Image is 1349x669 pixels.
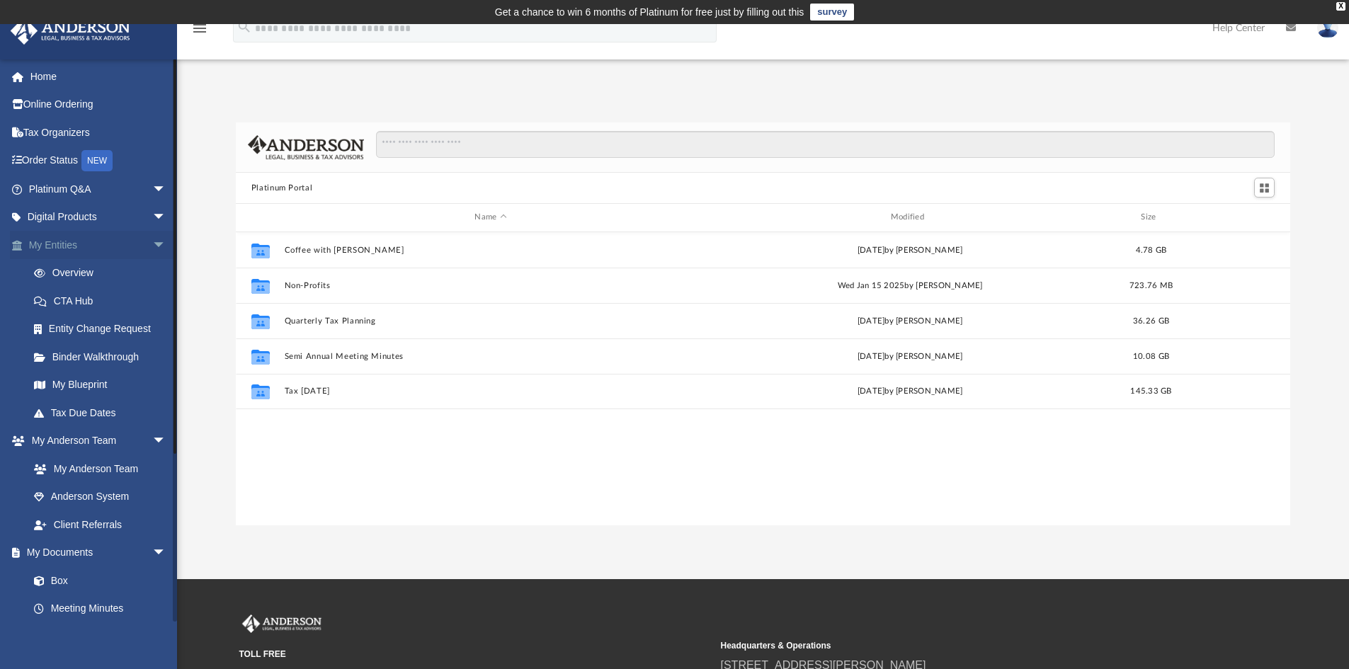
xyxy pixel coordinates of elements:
i: search [237,19,252,35]
a: survey [810,4,854,21]
span: 723.76 MB [1129,281,1173,289]
div: Name [283,211,697,224]
div: Size [1122,211,1179,224]
a: Digital Productsarrow_drop_down [10,203,188,231]
a: Entity Change Request [20,315,188,343]
div: id [1185,211,1285,224]
div: [DATE] by [PERSON_NAME] [703,385,1116,398]
a: Online Ordering [10,91,188,119]
a: Anderson System [20,483,181,511]
span: arrow_drop_down [152,231,181,260]
i: menu [191,20,208,37]
span: arrow_drop_down [152,203,181,232]
span: 36.26 GB [1133,316,1169,324]
button: Coffee with [PERSON_NAME] [284,246,697,255]
small: TOLL FREE [239,648,711,661]
button: Non-Profits [284,281,697,290]
div: [DATE] by [PERSON_NAME] [703,314,1116,327]
a: My Documentsarrow_drop_down [10,539,181,567]
span: 145.33 GB [1130,387,1171,395]
span: 4.78 GB [1135,246,1166,253]
img: Anderson Advisors Platinum Portal [239,614,324,633]
a: Binder Walkthrough [20,343,188,371]
button: Tax [DATE] [284,387,697,396]
a: Overview [20,259,188,287]
div: Get a chance to win 6 months of Platinum for free just by filling out this [495,4,804,21]
a: My Entitiesarrow_drop_down [10,231,188,259]
a: Platinum Q&Aarrow_drop_down [10,175,188,203]
span: arrow_drop_down [152,539,181,568]
a: Order StatusNEW [10,147,188,176]
button: Semi Annual Meeting Minutes [284,352,697,361]
input: Search files and folders [376,131,1275,158]
a: Tax Due Dates [20,399,188,427]
div: id [242,211,278,224]
a: My Anderson Teamarrow_drop_down [10,427,181,455]
a: My Anderson Team [20,454,173,483]
a: My Blueprint [20,371,181,399]
div: [DATE] by [PERSON_NAME] [703,244,1116,256]
a: menu [191,27,208,37]
a: CTA Hub [20,287,188,315]
button: Switch to Grid View [1254,178,1275,198]
img: User Pic [1317,18,1338,38]
a: Client Referrals [20,510,181,539]
a: Box [20,566,173,595]
div: close [1336,2,1345,11]
button: Quarterly Tax Planning [284,316,697,326]
a: Home [10,62,188,91]
div: Modified [703,211,1117,224]
div: [DATE] by [PERSON_NAME] [703,350,1116,362]
button: Platinum Portal [251,182,313,195]
span: 10.08 GB [1133,352,1169,360]
span: arrow_drop_down [152,427,181,456]
div: NEW [81,150,113,171]
div: Wed Jan 15 2025 by [PERSON_NAME] [703,279,1116,292]
a: Meeting Minutes [20,595,181,623]
img: Anderson Advisors Platinum Portal [6,17,135,45]
div: grid [236,232,1291,525]
span: arrow_drop_down [152,175,181,204]
a: Tax Organizers [10,118,188,147]
small: Headquarters & Operations [721,639,1193,652]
